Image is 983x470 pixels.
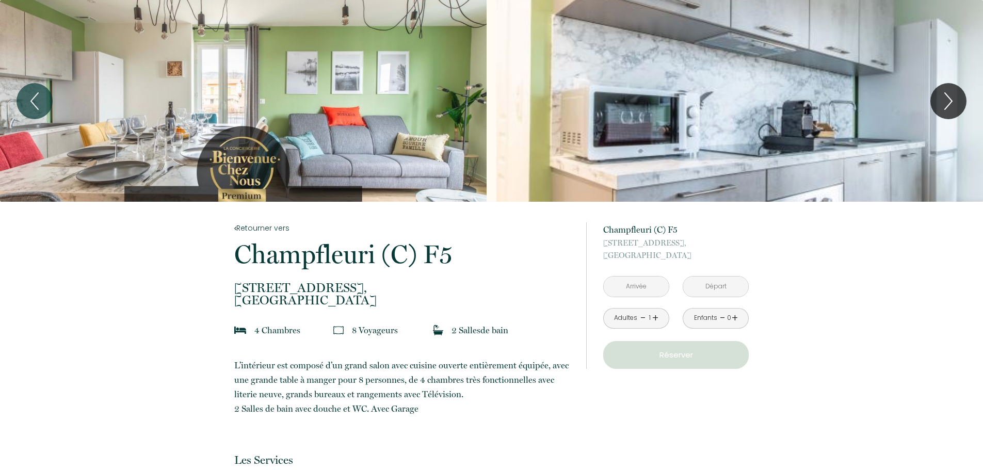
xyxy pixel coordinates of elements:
[17,83,53,119] button: Previous
[732,310,738,326] a: +
[640,310,646,326] a: -
[234,241,573,267] p: Champfleuri (C) F5
[603,222,749,237] p: Champfleuri (C) F5
[930,83,966,119] button: Next
[254,323,300,337] p: 4 Chambre
[333,325,344,335] img: guests
[603,341,749,369] button: Réserver
[234,282,573,306] p: [GEOGRAPHIC_DATA]
[234,453,573,467] p: Les Services
[297,325,300,335] span: s
[352,323,398,337] p: 8 Voyageur
[603,237,749,262] p: [GEOGRAPHIC_DATA]
[720,310,726,326] a: -
[614,313,637,323] div: Adultes
[604,277,669,297] input: Arrivée
[234,282,573,294] span: [STREET_ADDRESS],
[607,349,745,361] p: Réserver
[603,237,749,249] span: [STREET_ADDRESS],
[652,310,658,326] a: +
[452,323,508,337] p: 2 Salle de bain
[647,313,652,323] div: 1
[394,325,398,335] span: s
[694,313,717,323] div: Enfants
[234,222,573,234] a: Retourner vers
[683,277,748,297] input: Départ
[477,325,480,335] span: s
[727,313,732,323] div: 0
[234,358,573,416] p: L’intérieur est composé d’un grand salon avec cuisine ouverte entièrement équipée, avec une grand...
